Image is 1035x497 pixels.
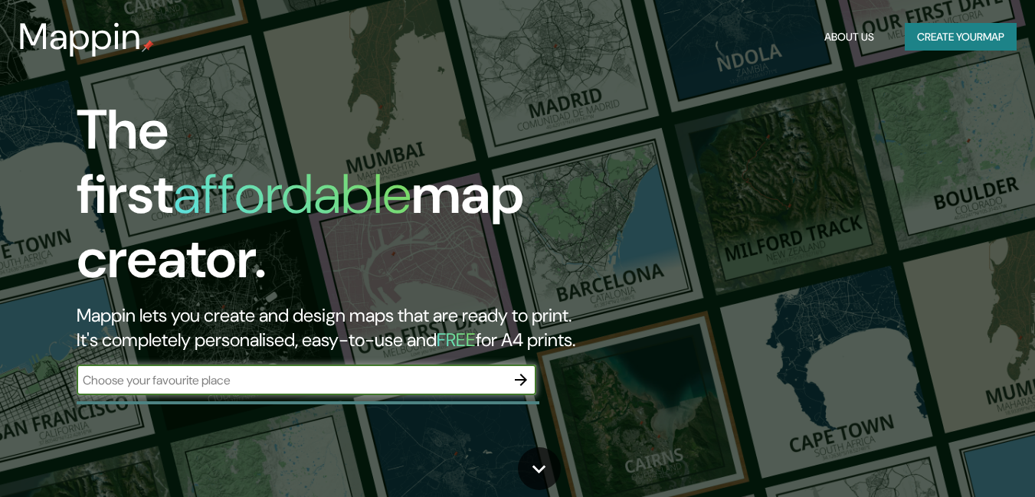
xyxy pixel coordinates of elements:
input: Choose your favourite place [77,371,506,389]
h1: affordable [173,159,411,230]
h1: The first map creator. [77,98,594,303]
img: mappin-pin [142,40,154,52]
h2: Mappin lets you create and design maps that are ready to print. It's completely personalised, eas... [77,303,594,352]
button: About Us [818,23,880,51]
h5: FREE [437,328,476,351]
button: Create yourmap [905,23,1017,51]
h3: Mappin [18,15,142,58]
